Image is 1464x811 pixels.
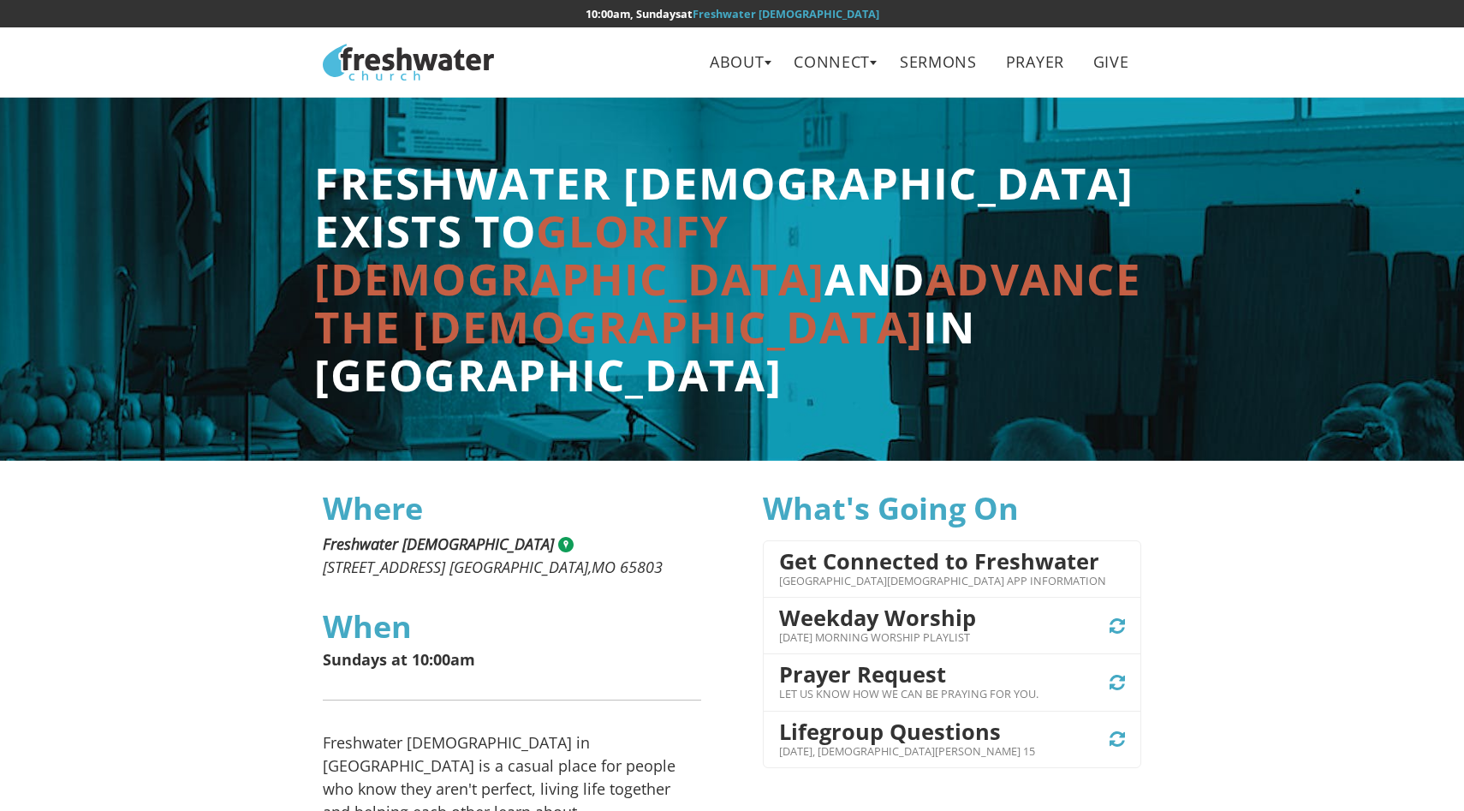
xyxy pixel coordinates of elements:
a: Freshwater [DEMOGRAPHIC_DATA] [693,6,879,21]
span: Freshwater [DEMOGRAPHIC_DATA] [323,534,554,554]
a: Prayer [993,43,1076,81]
p: [GEOGRAPHIC_DATA][DEMOGRAPHIC_DATA] App Information [779,573,1106,589]
h3: Where [323,492,701,526]
span: advance the [DEMOGRAPHIC_DATA] [314,249,1141,356]
p: [DATE] Morning Worship Playlist [779,629,976,646]
a: Sermons [887,43,989,81]
span: Ongoing [1108,730,1128,749]
span: [GEOGRAPHIC_DATA] [449,557,588,577]
span: Ongoing [1108,673,1128,693]
time: 10:00am, Sundays [586,6,681,21]
span: 65803 [620,557,663,577]
a: Lifegroup Questions [DATE], [DEMOGRAPHIC_DATA][PERSON_NAME] 15 [779,717,1125,761]
a: Get Connected to Freshwater [GEOGRAPHIC_DATA][DEMOGRAPHIC_DATA] App Information [779,547,1125,592]
h4: Weekday Worship [779,605,976,629]
h4: Lifegroup Questions [779,719,1035,743]
h2: Freshwater [DEMOGRAPHIC_DATA] exists to and in [GEOGRAPHIC_DATA] [314,159,1141,399]
a: About [698,43,777,81]
h6: at [323,8,1141,20]
a: Give [1080,43,1141,81]
span: glorify [DEMOGRAPHIC_DATA] [314,201,824,308]
span: MO [592,557,616,577]
p: Sundays at 10:00am [323,652,701,669]
a: Connect [782,43,884,81]
a: Prayer Request Let us know how we can be praying for you. [779,660,1125,705]
a: Weekday Worship [DATE] Morning Worship Playlist [779,604,1125,648]
span: [STREET_ADDRESS] [323,557,445,577]
address: , [323,533,701,579]
h3: What's Going On [763,492,1141,526]
h4: Prayer Request [779,662,1038,686]
h4: Get Connected to Freshwater [779,549,1106,573]
p: Let us know how we can be praying for you. [779,686,1038,702]
h3: When [323,610,701,644]
p: [DATE], [DEMOGRAPHIC_DATA][PERSON_NAME] 15 [779,743,1035,760]
span: Ongoing [1108,617,1128,636]
img: Freshwater Church [323,44,494,81]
